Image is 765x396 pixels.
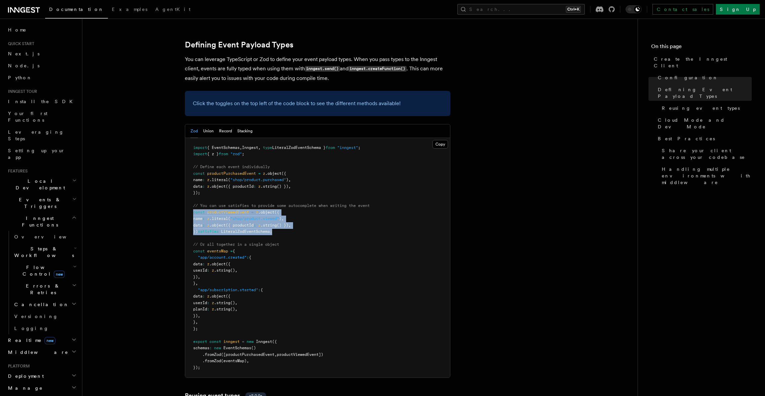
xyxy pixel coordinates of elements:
span: data [193,262,202,266]
span: () }) [277,184,288,189]
span: Deployment [5,373,44,379]
span: .object [209,223,226,228]
span: ) [286,177,288,182]
span: { [233,249,235,253]
span: ({ [272,339,277,344]
span: .string [261,184,277,189]
span: }) [193,275,198,279]
span: , [288,184,291,189]
a: Defining Event Payload Types [655,84,752,102]
span: Handling multiple environments with middleware [662,166,752,186]
span: "shop/product.viewed" [230,216,279,221]
a: Contact sales [652,4,713,15]
span: Logging [14,326,49,331]
span: // Or all together in a single object [193,242,279,247]
span: : [254,184,256,189]
span: , [288,177,291,182]
span: ({ [274,210,279,215]
span: .object [209,262,226,266]
span: ; [242,152,244,156]
span: Errors & Retries [12,283,72,296]
span: Leveraging Steps [8,129,64,141]
span: productViewedEvent]) [277,352,323,357]
span: Steps & Workflows [12,245,74,259]
span: import [193,145,207,150]
span: , [274,352,277,357]
span: : [247,255,249,260]
a: Your first Functions [5,107,78,126]
a: Versioning [12,310,78,322]
button: Local Development [5,175,78,194]
span: Inngest Functions [5,215,72,228]
span: Python [8,75,32,80]
span: .object [265,171,281,176]
span: , [195,281,198,286]
span: .string [214,300,230,305]
a: Setting up your app [5,145,78,163]
button: Copy [432,140,448,149]
span: ({ [281,171,286,176]
span: } [193,281,195,286]
button: Toggle dark mode [626,5,642,13]
a: Next.js [5,48,78,60]
span: from [219,152,228,156]
button: Deployment [5,370,78,382]
span: }) [193,229,198,234]
span: : [207,307,209,311]
span: Events & Triggers [5,196,72,210]
a: Reusing event types [659,102,752,114]
span: Defining Event Payload Types [658,86,752,99]
span: "app/account.created" [198,255,247,260]
a: Sign Up [716,4,760,15]
h4: On this page [651,42,752,53]
span: () [230,268,235,273]
span: satisfies [198,229,219,234]
span: "inngest" [337,145,358,150]
p: You can leverage TypeScript or Zod to define your event payload types. When you pass types to the... [185,55,450,83]
span: .string [214,268,230,273]
div: Inngest Functions [5,231,78,334]
span: export [193,339,207,344]
span: ({ productId [226,184,254,189]
span: , [240,145,242,150]
a: Examples [108,2,151,18]
a: Python [5,72,78,84]
span: ( [228,177,230,182]
span: z [258,223,261,228]
span: // You can use satisfies to provide some autocomplete when writing the event [193,203,370,208]
a: Defining Event Payload Types [185,40,293,49]
span: Features [5,168,28,174]
span: Documentation [49,7,104,12]
span: { [249,255,251,260]
span: Setting up your app [8,148,65,160]
span: { z } [207,152,219,156]
a: Install the SDK [5,96,78,107]
span: Your first Functions [8,111,47,123]
span: ({ [226,294,230,298]
span: z [212,268,214,273]
span: : [258,288,261,292]
span: LiteralZodEventSchema } [272,145,326,150]
span: z [256,210,258,215]
span: = [230,249,233,253]
span: z [207,184,209,189]
span: Inngest [256,339,272,344]
a: Logging [12,322,78,334]
span: ; [270,229,272,234]
button: Flow Controlnew [12,261,78,280]
span: .string [261,223,277,228]
span: ) [279,216,281,221]
span: name [193,177,202,182]
span: .fromZod [202,352,221,357]
span: Flow Control [12,264,73,277]
span: planId [193,307,207,311]
span: , [198,313,200,318]
span: () }) [277,223,288,228]
span: .object [209,184,226,189]
span: , [195,320,198,324]
span: } [193,320,195,324]
button: Manage [5,382,78,394]
button: Zod [191,124,198,138]
span: z [263,171,265,176]
button: Realtimenew [5,334,78,346]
